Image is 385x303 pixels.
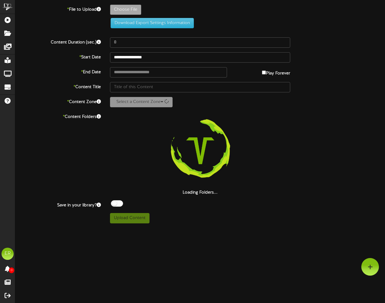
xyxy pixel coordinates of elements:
label: Content Zone [11,97,105,105]
label: Play Forever [262,67,290,77]
label: Save in your library? [11,200,105,208]
strong: Loading Folders... [183,190,218,195]
input: Title of this Content [110,82,290,92]
button: Upload Content [110,213,150,223]
input: Play Forever [262,71,266,74]
div: ER [2,248,14,260]
span: 0 [9,267,14,273]
label: Content Title [11,82,105,90]
label: File to Upload [11,5,105,13]
label: End Date [11,67,105,75]
label: Content Duration (sec.) [11,37,105,46]
button: Select a Content Zone [110,97,173,107]
label: Start Date [11,52,105,60]
button: Download Export Settings Information [111,18,194,28]
img: loading-spinner-3.png [161,112,239,190]
a: Download Export Settings Information [108,21,194,25]
label: Content Folders [11,112,105,120]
